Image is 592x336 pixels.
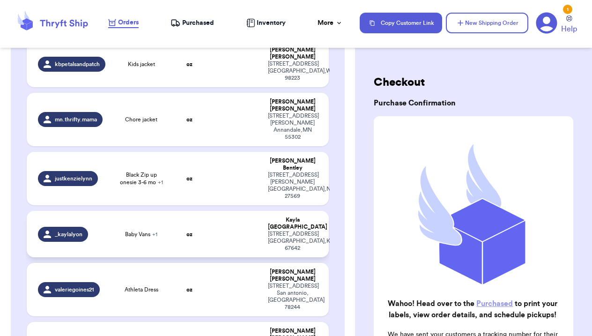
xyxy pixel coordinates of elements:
[182,18,214,28] span: Purchased
[318,18,343,28] div: More
[55,231,82,238] span: _kaylalyon
[55,60,100,68] span: kbpetalsandpatch
[125,116,157,123] span: Chore jacket
[268,60,318,82] div: [STREET_ADDRESS] [GEOGRAPHIC_DATA] , WA 98223
[128,60,155,68] span: Kids jacket
[257,18,286,28] span: Inventory
[186,176,192,181] strong: oz
[374,75,573,90] h2: Checkout
[55,175,92,182] span: justkenzielynn
[246,18,286,28] a: Inventory
[476,300,513,307] a: Purchased
[268,157,318,172] div: [PERSON_NAME] Bentley
[55,116,97,123] span: mn.thrifty.mama
[268,98,318,112] div: [PERSON_NAME] [PERSON_NAME]
[186,231,192,237] strong: oz
[268,112,318,141] div: [STREET_ADDRESS][PERSON_NAME] Annandale , MN 55302
[55,286,94,293] span: valeriegoines21
[268,269,318,283] div: [PERSON_NAME] [PERSON_NAME]
[118,18,139,27] span: Orders
[563,5,572,14] div: 1
[108,18,139,28] a: Orders
[125,231,157,238] span: Baby Vans
[186,287,192,292] strong: oz
[360,13,442,33] button: Copy Customer Link
[268,46,318,60] div: [PERSON_NAME] [PERSON_NAME]
[186,61,192,67] strong: oz
[446,13,528,33] button: New Shipping Order
[561,15,577,35] a: Help
[170,18,214,28] a: Purchased
[536,12,557,34] a: 1
[561,23,577,35] span: Help
[374,97,573,109] h3: Purchase Confirmation
[125,286,158,293] span: Athleta Dress
[152,231,157,237] span: + 1
[268,283,318,311] div: [STREET_ADDRESS] San antonio , [GEOGRAPHIC_DATA] 78244
[381,298,564,321] h2: Wahoo! Head over to the to print your labels, view order details, and schedule pickups!
[268,231,318,252] div: [STREET_ADDRESS] [GEOGRAPHIC_DATA] , KS 67642
[117,171,166,186] span: Black Zip up onesie 3-6 mo
[186,117,192,122] strong: oz
[268,217,318,231] div: Kayla [GEOGRAPHIC_DATA]
[268,172,318,200] div: [STREET_ADDRESS][PERSON_NAME] [GEOGRAPHIC_DATA] , NC 27569
[158,179,163,185] span: + 1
